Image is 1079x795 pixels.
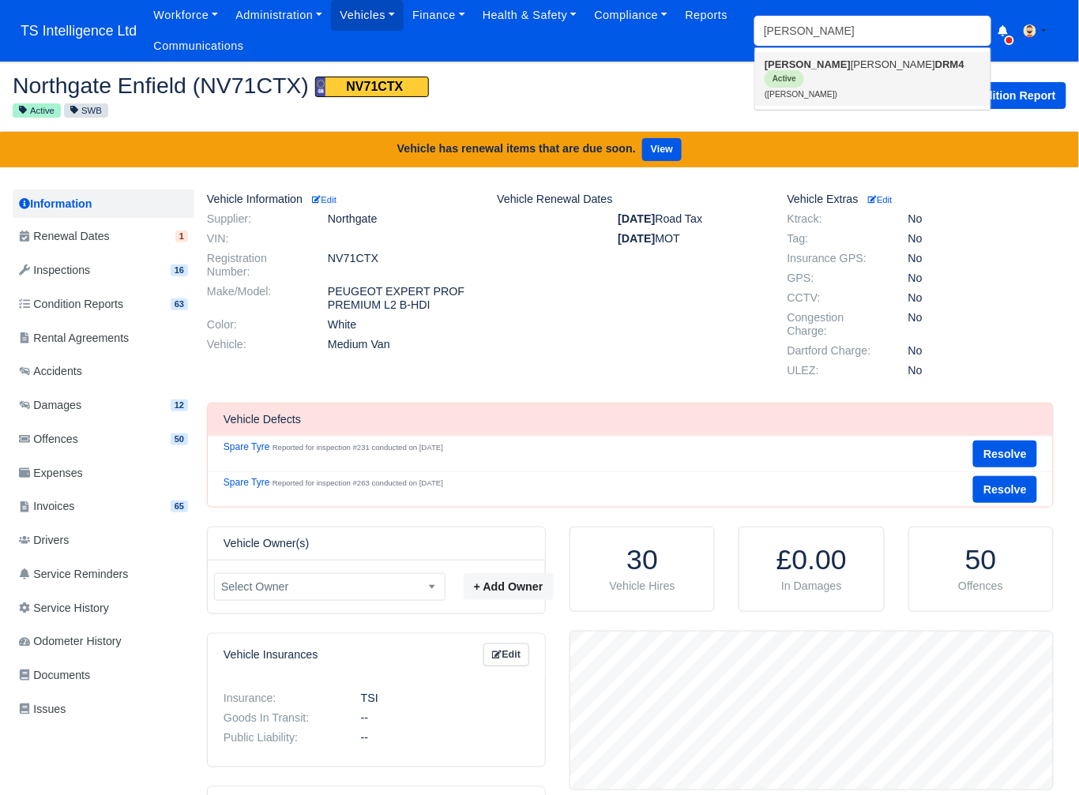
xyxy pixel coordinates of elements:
[145,31,253,62] a: Communications
[928,82,1066,109] button: New Condition Report
[316,252,485,279] dd: NV71CTX
[13,424,194,455] a: Offences 50
[606,232,775,246] dd: MOT
[13,323,194,354] a: Rental Agreements
[765,58,851,70] strong: [PERSON_NAME]
[171,501,188,512] span: 65
[273,478,443,487] small: Reported for inspection #263 conducted on [DATE]
[212,711,349,725] dt: Goods In Transit:
[207,193,473,206] h6: Vehicle Information
[316,285,485,312] dd: PEUGEOT EXPERT PROF PREMIUM L2 B-HDI
[13,255,194,286] a: Inspections 16
[897,291,1066,305] dd: No
[224,537,309,550] h6: Vehicle Owner(s)
[755,543,867,577] h1: £0.00
[897,311,1066,338] dd: No
[19,362,82,381] span: Accidents
[19,295,123,313] span: Condition Reports
[897,232,1066,246] dd: No
[13,289,194,320] a: Condition Reports 63
[195,212,316,226] dt: Supplier:
[349,711,541,725] dd: --
[212,692,349,705] dt: Insurance:
[315,77,429,97] span: NV71CTX
[171,433,188,445] span: 50
[13,356,194,387] a: Accidents
[195,338,316,351] dt: Vehicle:
[765,90,837,99] small: ([PERSON_NAME])
[788,193,1054,206] h6: Vehicle Extras
[618,232,655,245] strong: [DATE]
[195,318,316,332] dt: Color:
[781,579,842,592] span: In Damages
[642,138,682,161] a: View
[897,272,1066,285] dd: No
[19,666,90,684] span: Documents
[195,232,316,246] dt: VIN:
[868,195,893,204] small: Edit
[13,626,194,657] a: Odometer History
[171,264,188,276] span: 16
[497,193,763,206] h6: Vehicle Renewal Dates
[776,252,897,265] dt: Insurance GPS:
[897,252,1066,265] dd: No
[215,577,445,597] span: Select Owner
[19,700,66,718] span: Issues
[19,565,128,583] span: Service Reminders
[19,464,83,482] span: Expenses
[13,491,194,522] a: Invoices 65
[19,227,110,246] span: Renewal Dates
[64,103,108,118] small: SWB
[214,573,446,601] span: Select Owner
[610,579,675,592] span: Vehicle Hires
[897,212,1066,226] dd: No
[19,632,122,651] span: Odometer History
[765,70,804,88] span: Active
[973,441,1037,467] button: Resolve
[776,291,897,305] dt: CCTV:
[897,344,1066,358] dd: No
[776,212,897,226] dt: Ktrack:
[973,476,1037,503] button: Resolve
[776,364,897,377] dt: ULEZ:
[175,231,188,242] span: 1
[606,212,775,226] dd: Road Tax
[19,599,109,617] span: Service History
[13,221,194,252] a: Renewal Dates 1
[586,543,698,577] h1: 30
[13,458,194,489] a: Expenses
[195,252,316,279] dt: Registration Number:
[224,648,318,662] h6: Vehicle Insurances
[224,413,301,426] h6: Vehicle Defects
[312,195,336,204] small: Edit
[273,443,443,452] small: Reported for inspection #231 conducted on [DATE]
[483,643,529,666] a: Edit
[925,543,1037,577] h1: 50
[13,559,194,590] a: Service Reminders
[897,364,1066,377] dd: No
[224,441,269,452] a: Spare Tyre
[776,311,897,338] dt: Congestion Charge:
[13,103,61,118] small: Active
[195,285,316,312] dt: Make/Model:
[13,525,194,556] a: Drivers
[935,58,964,70] strong: DRM4
[316,318,485,332] dd: White
[171,399,188,411] span: 12
[349,692,541,705] dd: TSI
[309,193,336,205] a: Edit
[776,232,897,246] dt: Tag:
[776,272,897,285] dt: GPS:
[776,344,897,358] dt: Dartford Charge:
[755,52,991,106] a: [PERSON_NAME][PERSON_NAME]DRM4 Active ([PERSON_NAME])
[958,579,1003,592] span: Offences
[212,731,349,744] dt: Public Liability:
[19,531,69,549] span: Drivers
[171,298,188,310] span: 63
[13,593,194,624] a: Service History
[19,396,81,414] span: Damages
[13,73,528,97] h2: Northgate Enfield (NV71CTX)
[464,573,554,600] button: + Add Owner
[19,497,74,516] span: Invoices
[316,212,485,226] dd: Northgate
